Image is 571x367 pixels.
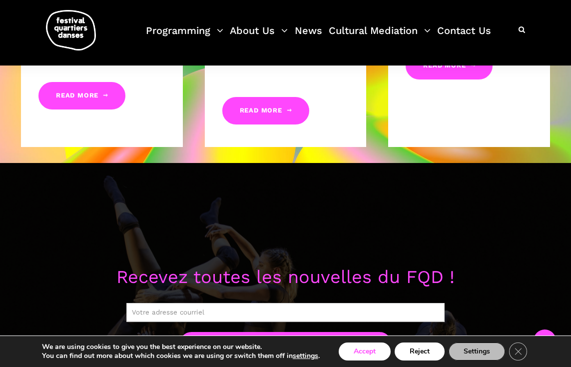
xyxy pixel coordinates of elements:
[42,351,320,360] p: You can find out more about which cookies we are using or switch them off in .
[179,332,392,356] input: Abonnez-vous
[293,351,318,360] button: settings
[46,10,96,50] img: logo-fqd-med
[38,82,125,109] a: Read More
[395,342,445,360] button: Reject
[509,342,527,360] button: Close GDPR Cookie Banner
[329,22,431,51] a: Cultural Mediation
[339,342,391,360] button: Accept
[230,22,288,51] a: About Us
[126,303,445,322] input: Votre adresse courriel
[295,22,322,51] a: News
[222,97,309,124] a: Read More
[42,342,320,351] p: We are using cookies to give you the best experience on our website.
[20,263,551,292] p: Recevez toutes les nouvelles du FQD !
[406,52,493,79] a: Read More
[449,342,505,360] button: Settings
[146,22,223,51] a: Programming
[437,22,491,51] a: Contact Us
